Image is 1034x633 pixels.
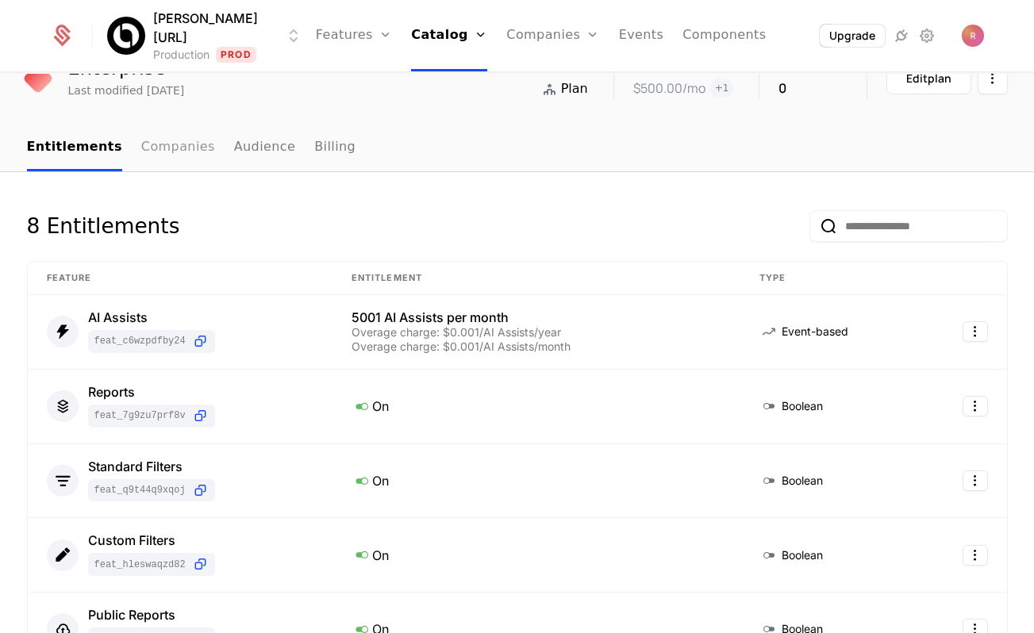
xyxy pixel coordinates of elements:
span: Plan [561,79,588,98]
button: Upgrade [820,25,885,47]
div: Production [153,47,209,63]
span: Prod [216,47,256,63]
div: Public Reports [88,608,215,621]
div: Standard Filters [88,460,215,473]
button: Editplan [886,62,971,94]
div: 5001 AI Assists per month [352,311,721,324]
div: Edit plan [906,71,951,86]
div: 0 [778,79,840,98]
div: AI Assists [88,311,215,324]
span: Boolean [782,398,823,414]
div: Last modified [DATE] [68,82,185,98]
button: Select action [978,62,1008,94]
th: Entitlement [332,262,740,295]
div: On [352,396,721,416]
a: Billing [314,125,356,171]
img: Billy.ai [107,17,145,55]
span: [PERSON_NAME][URL] [153,9,268,47]
ul: Choose Sub Page [27,125,356,171]
a: Audience [234,125,296,171]
span: Boolean [782,547,823,563]
button: Select action [963,470,988,491]
div: Overage charge: $0.001/AI Assists/year [352,327,721,338]
img: Ryan [962,25,984,47]
div: Overage charge: $0.001/AI Assists/month [352,341,721,352]
button: Select action [963,396,988,416]
a: Companies [141,125,215,171]
a: Entitlements [27,125,122,171]
span: feat_c6WzpdFbY24 [94,335,186,347]
div: Reports [88,386,215,398]
button: Select action [963,321,988,342]
div: On [352,544,721,565]
a: Settings [917,26,936,45]
th: Type [740,262,918,295]
button: Select environment [112,9,303,63]
span: Event-based [782,324,848,340]
div: Enterprise [68,59,185,78]
button: Select action [963,545,988,566]
nav: Main [27,125,1008,171]
div: On [352,470,721,491]
a: Integrations [892,26,911,45]
button: Open user button [962,25,984,47]
span: feat_HLeSwAQZd82 [94,558,186,571]
span: feat_Q9t44Q9XQoj [94,484,186,497]
th: Feature [28,262,332,295]
div: Custom Filters [88,534,215,547]
div: $500.00 /mo [633,79,705,98]
span: Boolean [782,473,823,489]
div: 8 Entitlements [27,210,180,242]
span: + 1 [710,79,734,98]
span: feat_7g9zU7prf8v [94,409,186,422]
